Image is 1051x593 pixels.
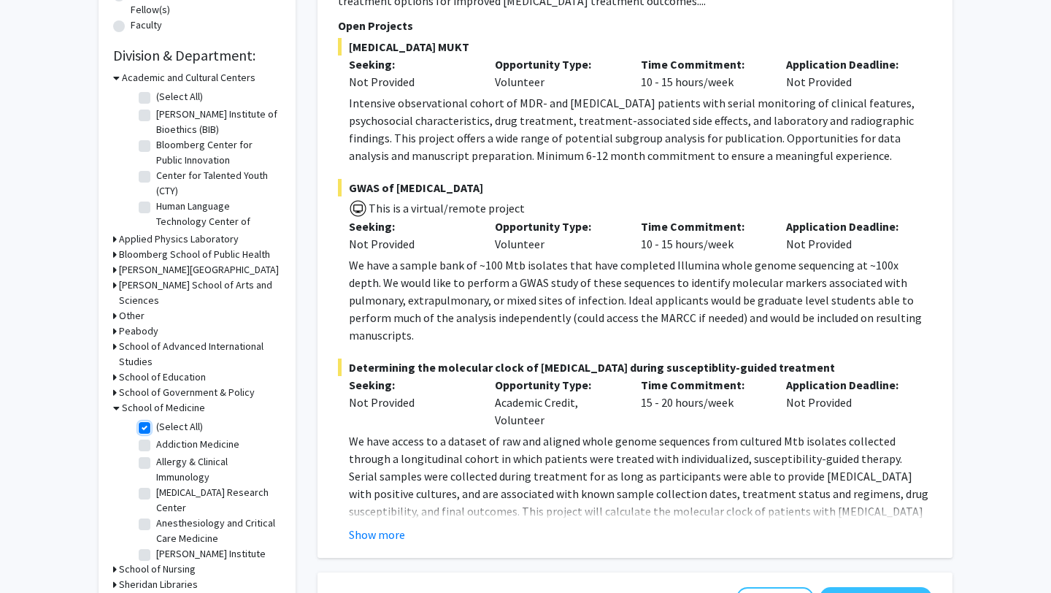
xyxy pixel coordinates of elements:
div: Not Provided [349,394,473,411]
h3: Other [119,308,145,324]
div: Academic Credit, Volunteer [484,376,630,429]
h3: School of Government & Policy [119,385,255,400]
p: Time Commitment: [641,376,765,394]
h3: Sheridan Libraries [119,577,198,592]
label: Anesthesiology and Critical Care Medicine [156,516,277,546]
label: [MEDICAL_DATA] Research Center [156,485,277,516]
h2: Division & Department: [113,47,281,64]
label: Bloomberg Center for Public Innovation [156,137,277,168]
h3: [PERSON_NAME] School of Arts and Sciences [119,278,281,308]
div: Not Provided [349,73,473,91]
p: Intensive observational cohort of MDR- and [MEDICAL_DATA] patients with serial monitoring of clin... [349,94,932,164]
label: Addiction Medicine [156,437,239,452]
div: Not Provided [775,56,921,91]
div: 15 - 20 hours/week [630,376,776,429]
p: We have a sample bank of ~100 Mtb isolates that have completed Illumina whole genome sequencing a... [349,256,932,344]
p: Time Commitment: [641,56,765,73]
label: (Select All) [156,419,203,435]
div: 10 - 15 hours/week [630,56,776,91]
div: 10 - 15 hours/week [630,218,776,253]
h3: School of Education [119,370,206,385]
h3: Academic and Cultural Centers [122,70,255,85]
p: We have access to a dataset of raw and aligned whole genome sequences from cultured Mtb isolates ... [349,432,932,590]
h3: Applied Physics Laboratory [119,232,239,247]
label: Allergy & Clinical Immunology [156,454,277,485]
h3: [PERSON_NAME][GEOGRAPHIC_DATA] [119,262,279,278]
label: Center for Talented Youth (CTY) [156,168,277,199]
div: Not Provided [775,218,921,253]
p: Application Deadline: [786,56,910,73]
h3: School of Medicine [122,400,205,416]
p: Seeking: [349,376,473,394]
p: Open Projects [338,17,932,34]
div: Volunteer [484,56,630,91]
p: Seeking: [349,56,473,73]
h3: Peabody [119,324,158,339]
p: Opportunity Type: [495,56,619,73]
p: Time Commitment: [641,218,765,235]
span: This is a virtual/remote project [367,201,525,215]
h3: School of Advanced International Studies [119,339,281,370]
div: Not Provided [349,235,473,253]
h3: Bloomberg School of Public Health [119,247,270,262]
p: Application Deadline: [786,376,910,394]
p: Opportunity Type: [495,376,619,394]
h3: School of Nursing [119,562,196,577]
p: Application Deadline: [786,218,910,235]
p: Seeking: [349,218,473,235]
label: Human Language Technology Center of Excellence (HLTCOE) [156,199,277,245]
label: Faculty [131,18,162,33]
label: (Select All) [156,89,203,104]
div: Not Provided [775,376,921,429]
span: GWAS of [MEDICAL_DATA] [338,179,932,196]
span: Determining the molecular clock of [MEDICAL_DATA] during susceptiblity-guided treatment [338,359,932,376]
span: [MEDICAL_DATA] MUKT [338,38,932,56]
label: [PERSON_NAME] Institute of Bioethics (BIB) [156,107,277,137]
div: Volunteer [484,218,630,253]
button: Show more [349,526,405,543]
label: [PERSON_NAME] Institute for Patient Safety and Quality [156,546,277,592]
p: Opportunity Type: [495,218,619,235]
iframe: Chat [11,527,62,582]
